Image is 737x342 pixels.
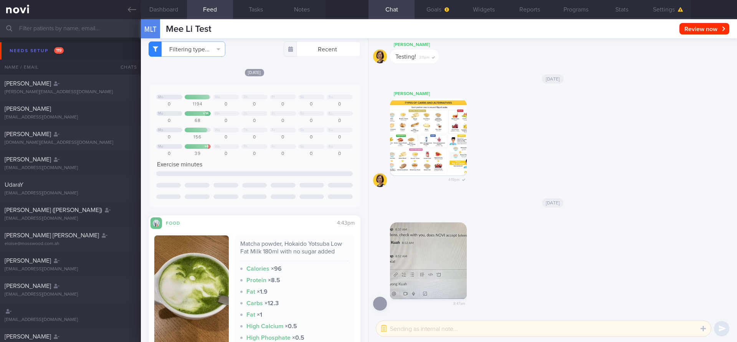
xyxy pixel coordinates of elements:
[5,182,23,188] span: UdaraY
[158,112,164,116] div: Mo
[203,112,209,116] div: + 14
[300,112,304,116] div: Sa
[257,312,262,318] strong: × 1
[292,335,304,341] strong: × 0.5
[241,118,268,124] div: 0
[5,140,136,146] div: [DOMAIN_NAME][EMAIL_ADDRESS][DOMAIN_NAME]
[246,289,255,295] strong: Fat
[246,300,263,306] strong: Carbs
[329,145,333,149] div: Su
[5,317,136,323] div: [EMAIL_ADDRESS][DOMAIN_NAME]
[139,15,162,44] div: MLT
[241,102,268,107] div: 0
[327,135,353,140] div: 0
[270,102,296,107] div: 0
[185,151,211,157] div: 39
[5,115,136,120] div: [EMAIL_ADDRESS][DOMAIN_NAME]
[158,145,164,149] div: Mo
[337,220,355,226] span: 4:43pm
[243,128,248,132] div: Th
[5,241,136,247] div: eloise@mosswood.com.ah
[215,145,220,149] div: We
[185,102,211,107] div: 1194
[243,145,248,149] div: Th
[5,191,136,196] div: [EMAIL_ADDRESS][DOMAIN_NAME]
[110,59,141,75] div: Chats
[5,156,51,163] span: [PERSON_NAME]
[243,95,248,99] div: Th
[5,106,51,112] span: [PERSON_NAME]
[246,335,291,341] strong: High Phosphate
[390,40,462,49] div: [PERSON_NAME]
[300,145,304,149] div: Sa
[448,175,460,183] span: 4:19pm
[54,47,64,54] span: 119
[243,112,248,116] div: Th
[5,334,51,340] span: [PERSON_NAME]
[213,151,239,157] div: 0
[156,102,182,107] div: 0
[162,219,193,226] div: Food
[542,74,564,84] span: [DATE]
[5,258,51,264] span: [PERSON_NAME]
[241,151,268,157] div: 0
[185,118,211,124] div: 68
[149,41,225,57] button: Filtering type...
[246,312,255,318] strong: Fat
[215,128,220,132] div: We
[246,323,283,329] strong: High Calcium
[270,151,296,157] div: 0
[156,118,182,124] div: 0
[5,131,51,137] span: [PERSON_NAME]
[419,53,430,60] span: 3:11pm
[272,128,275,132] div: Fr
[246,266,269,272] strong: Calories
[240,240,349,261] div: Matcha powder, Hokaido Yotsuba Low Fat Milk 180ml with no sugar added
[215,112,220,116] div: We
[5,216,136,222] div: [EMAIL_ADDRESS][DOMAIN_NAME]
[272,95,275,99] div: Fr
[5,292,136,298] div: [EMAIL_ADDRESS][DOMAIN_NAME]
[156,151,182,157] div: 0
[271,266,282,272] strong: × 96
[327,118,353,124] div: 0
[298,102,324,107] div: 0
[390,89,490,99] div: [PERSON_NAME]
[390,222,467,299] img: Photo by
[158,128,164,132] div: Mo
[329,128,333,132] div: Su
[5,89,136,95] div: [PERSON_NAME][EMAIL_ADDRESS][DOMAIN_NAME]
[285,323,297,329] strong: × 0.5
[270,135,296,140] div: 0
[272,112,275,116] div: Fr
[5,165,136,171] div: [EMAIL_ADDRESS][DOMAIN_NAME]
[257,289,268,295] strong: × 1.9
[5,207,102,213] span: [PERSON_NAME] ([PERSON_NAME])
[213,102,239,107] div: 0
[300,95,304,99] div: Sa
[166,25,212,34] span: Mee Li Test
[245,69,264,76] span: [DATE]
[390,99,467,175] img: Photo by Mee Li
[5,232,99,238] span: [PERSON_NAME] [PERSON_NAME]
[5,266,136,272] div: [EMAIL_ADDRESS][DOMAIN_NAME]
[542,198,564,207] span: [DATE]
[679,23,729,35] button: Review now
[158,95,164,99] div: Mo
[298,118,324,124] div: 0
[270,118,296,124] div: 0
[5,283,51,289] span: [PERSON_NAME]
[185,135,211,140] div: 156
[327,151,353,157] div: 0
[264,300,279,306] strong: × 12.3
[327,102,353,107] div: 0
[329,112,333,116] div: Su
[298,135,324,140] div: 0
[241,135,268,140] div: 0
[213,135,239,140] div: 0
[395,54,416,60] span: Testing!
[298,151,324,157] div: 0
[246,277,266,283] strong: Protein
[5,81,51,87] span: [PERSON_NAME]
[272,145,275,149] div: Fr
